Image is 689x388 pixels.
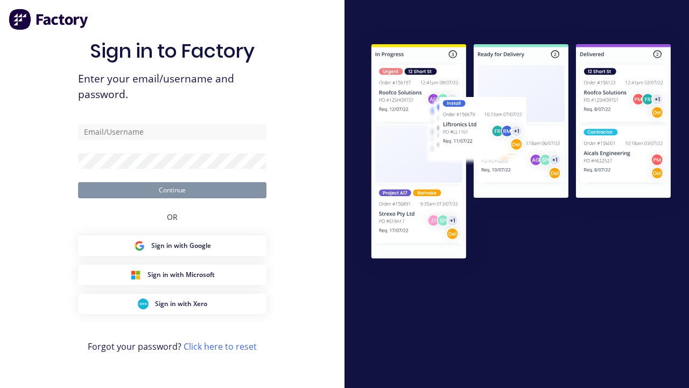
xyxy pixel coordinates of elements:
span: Sign in with Xero [155,299,207,309]
h1: Sign in to Factory [90,39,255,63]
a: Click here to reset [184,341,257,352]
img: Microsoft Sign in [130,269,141,280]
span: Sign in with Microsoft [147,270,215,280]
span: Sign in with Google [151,241,211,251]
span: Forgot your password? [88,340,257,353]
img: Sign in [353,27,689,278]
button: Continue [78,182,266,198]
img: Xero Sign in [138,299,149,309]
img: Factory [9,9,89,30]
button: Google Sign inSign in with Google [78,235,266,256]
input: Email/Username [78,124,266,140]
button: Xero Sign inSign in with Xero [78,294,266,314]
img: Google Sign in [134,240,145,251]
span: Enter your email/username and password. [78,71,266,102]
button: Microsoft Sign inSign in with Microsoft [78,265,266,285]
div: OR [167,198,178,235]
